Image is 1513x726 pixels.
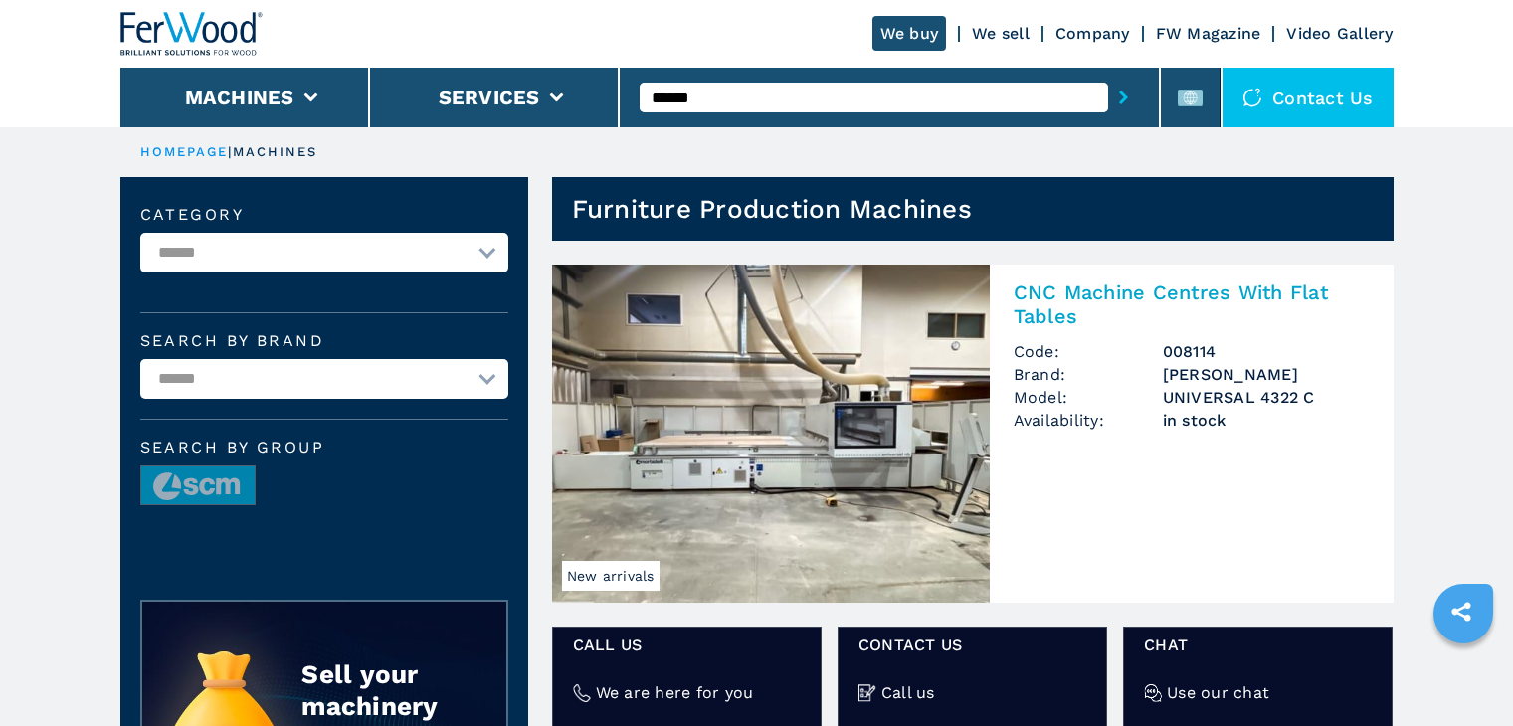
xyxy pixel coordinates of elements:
[1163,386,1370,409] h3: UNIVERSAL 4322 C
[858,684,876,702] img: Call us
[552,265,1394,603] a: CNC Machine Centres With Flat Tables MORBIDELLI UNIVERSAL 4322 CNew arrivalsCNC Machine Centres W...
[141,466,255,506] img: image
[1167,681,1269,704] h4: Use our chat
[1014,280,1370,328] h2: CNC Machine Centres With Flat Tables
[1144,634,1372,656] span: Chat
[1163,340,1370,363] h3: 008114
[1014,386,1163,409] span: Model:
[572,193,972,225] h1: Furniture Production Machines
[1144,684,1162,702] img: Use our chat
[1223,68,1394,127] div: Contact us
[120,12,264,56] img: Ferwood
[233,143,318,161] p: machines
[140,333,508,349] label: Search by brand
[573,634,801,656] span: Call us
[972,24,1030,43] a: We sell
[596,681,754,704] h4: We are here for you
[881,681,935,704] h4: Call us
[1108,75,1139,120] button: submit-button
[1156,24,1261,43] a: FW Magazine
[552,265,990,603] img: CNC Machine Centres With Flat Tables MORBIDELLI UNIVERSAL 4322 C
[140,144,229,159] a: HOMEPAGE
[228,144,232,159] span: |
[1014,363,1163,386] span: Brand:
[1014,340,1163,363] span: Code:
[140,207,508,223] label: Category
[1014,409,1163,432] span: Availability:
[185,86,294,109] button: Machines
[140,440,508,455] span: Search by group
[858,634,1086,656] span: CONTACT US
[872,16,947,51] a: We buy
[1242,88,1262,107] img: Contact us
[1286,24,1393,43] a: Video Gallery
[439,86,540,109] button: Services
[573,684,591,702] img: We are here for you
[1163,409,1370,432] span: in stock
[1055,24,1130,43] a: Company
[1436,587,1486,636] a: sharethis
[1163,363,1370,386] h3: [PERSON_NAME]
[562,561,660,591] span: New arrivals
